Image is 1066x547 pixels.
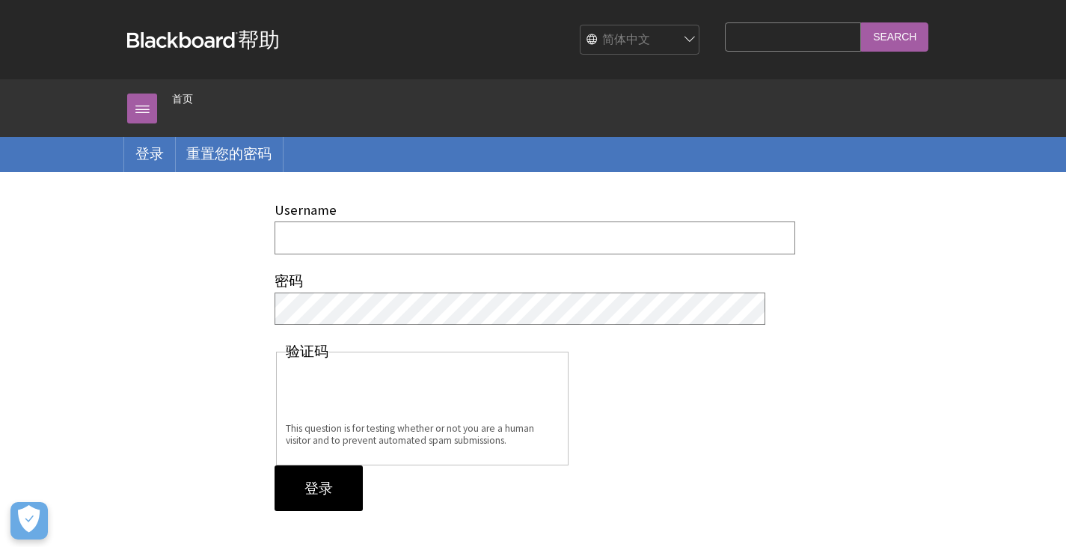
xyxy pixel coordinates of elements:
a: 登录 [124,137,175,171]
input: 登录 [275,465,363,512]
input: Search [861,22,928,52]
legend: 验证码 [286,343,328,360]
strong: Blackboard [127,32,238,48]
button: Open Preferences [10,502,48,540]
a: 首页 [172,90,193,109]
a: 重置您的密码 [175,137,283,171]
label: Username [275,201,337,219]
iframe: reCAPTCHA [286,364,513,423]
a: Blackboard帮助 [127,26,280,53]
div: This question is for testing whether or not you are a human visitor and to prevent automated spam... [286,423,559,446]
label: 密码 [275,272,303,290]
select: Site Language Selector [581,25,700,55]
